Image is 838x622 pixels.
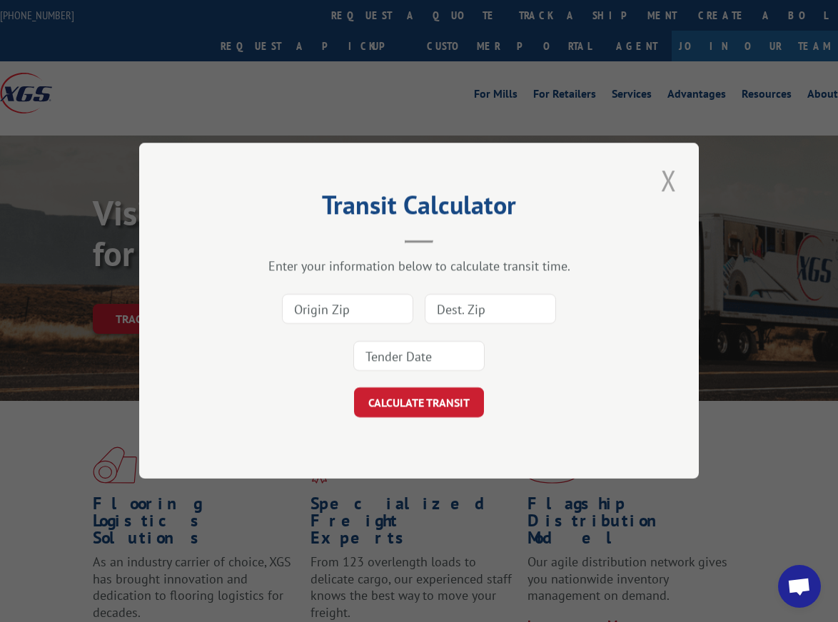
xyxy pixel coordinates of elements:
[778,565,821,608] a: Open chat
[425,295,556,325] input: Dest. Zip
[354,388,484,418] button: CALCULATE TRANSIT
[211,258,627,275] div: Enter your information below to calculate transit time.
[657,160,681,200] button: Close modal
[211,195,627,222] h2: Transit Calculator
[282,295,413,325] input: Origin Zip
[353,342,485,372] input: Tender Date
